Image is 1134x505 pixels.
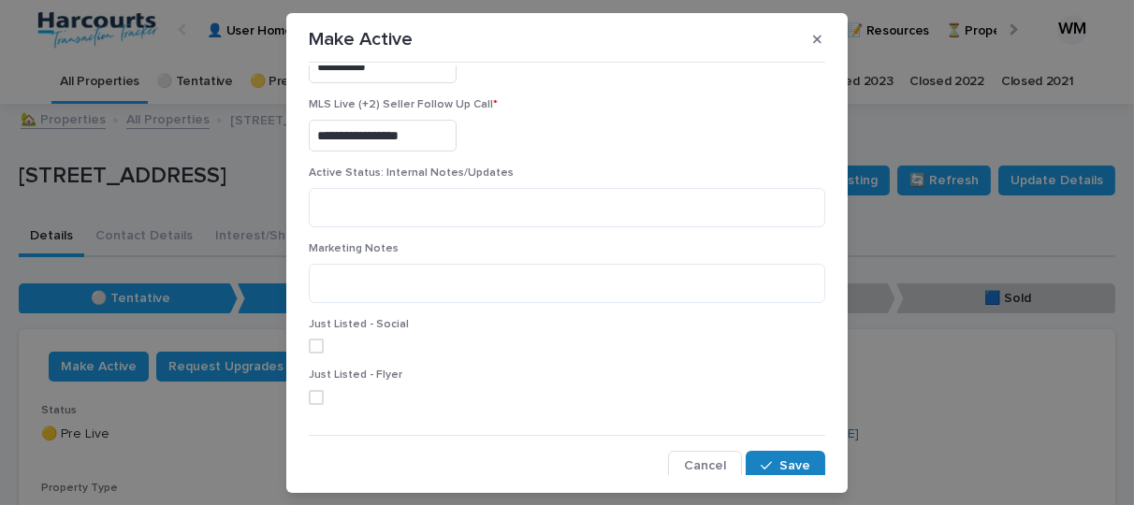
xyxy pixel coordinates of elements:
span: Marketing Notes [309,243,399,254]
p: Make Active [309,28,413,50]
span: MLS Live (+2) Seller Follow Up Call [309,99,498,110]
span: Active Status: Internal Notes/Updates [309,167,514,179]
button: Cancel [668,451,742,481]
span: Cancel [684,459,726,472]
span: Just Listed - Social [309,319,409,330]
span: Just Listed - Flyer [309,369,402,381]
button: Save [746,451,825,481]
span: Save [779,459,810,472]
